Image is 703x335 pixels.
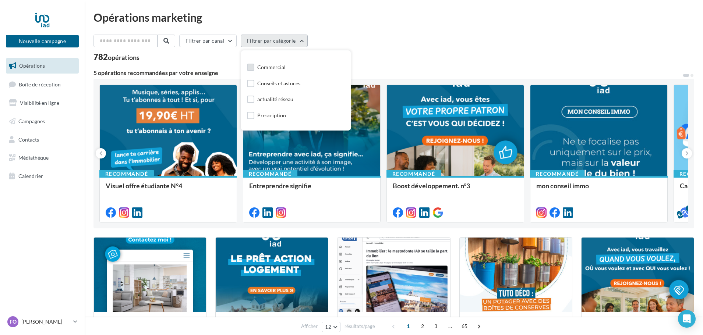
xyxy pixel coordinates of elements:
[530,170,584,178] div: Recommandé
[108,54,139,61] div: opérations
[179,35,237,47] button: Filtrer par canal
[241,35,308,47] button: Filtrer par catégorie
[444,320,456,332] span: ...
[257,64,286,71] div: Commercial
[21,318,70,325] p: [PERSON_NAME]
[6,35,79,47] button: Nouvelle campagne
[10,318,17,325] span: Fo
[19,63,45,69] span: Opérations
[106,182,182,190] span: Visuel offre étudiante N°4
[430,320,442,332] span: 3
[301,323,318,330] span: Afficher
[6,315,79,329] a: Fo [PERSON_NAME]
[4,76,80,92] a: Boîte de réception
[18,118,45,124] span: Campagnes
[345,323,375,330] span: résultats/page
[4,95,80,111] a: Visibilité en ligne
[249,182,311,190] span: Entreprendre signifie
[678,310,696,328] div: Open Intercom Messenger
[393,182,470,190] span: Boost développement. n°3
[402,320,414,332] span: 1
[536,182,589,190] span: mon conseil immo
[93,53,139,61] div: 782
[4,114,80,129] a: Campagnes
[243,170,297,178] div: Recommandé
[4,132,80,147] a: Contacts
[93,70,682,76] div: 5 opérations recommandées par votre enseigne
[4,150,80,165] a: Médiathèque
[18,136,39,142] span: Contacts
[325,324,331,330] span: 12
[19,81,61,87] span: Boîte de réception
[4,58,80,74] a: Opérations
[20,100,59,106] span: Visibilité en ligne
[99,170,154,178] div: Recommandé
[417,320,428,332] span: 2
[459,320,471,332] span: 65
[386,170,441,178] div: Recommandé
[322,322,340,332] button: 12
[93,12,694,23] div: Opérations marketing
[18,173,43,179] span: Calendrier
[4,168,80,184] a: Calendrier
[686,205,692,212] div: 5
[257,80,300,87] div: Conseils et astuces
[257,96,293,103] div: actualité réseau
[257,112,286,119] div: Prescription
[18,154,49,161] span: Médiathèque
